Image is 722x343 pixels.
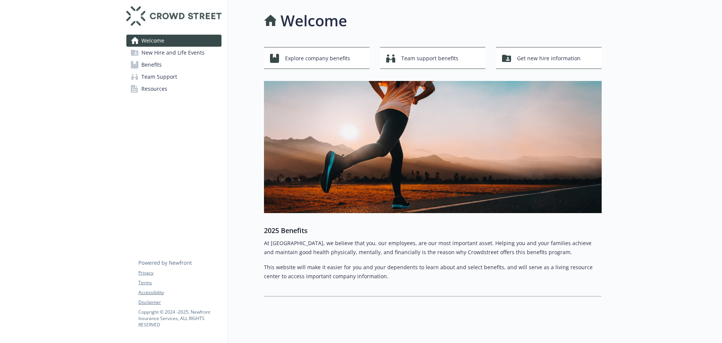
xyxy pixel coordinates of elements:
[380,47,486,69] button: Team support benefits
[141,83,167,95] span: Resources
[138,309,221,328] p: Copyright © 2024 - 2025 , Newfront Insurance Services, ALL RIGHTS RESERVED
[264,239,602,257] p: At [GEOGRAPHIC_DATA], we believe that you, our employees, are our most important asset. Helping y...
[126,35,221,47] a: Welcome
[126,71,221,83] a: Team Support
[401,51,458,66] span: Team support benefits
[285,51,350,66] span: Explore company benefits
[138,299,221,306] a: Disclaimer
[264,81,602,213] img: overview page banner
[138,289,221,296] a: Accessibility
[126,59,221,71] a: Benefits
[141,35,164,47] span: Welcome
[138,279,221,286] a: Terms
[126,83,221,95] a: Resources
[496,47,602,69] button: Get new hire information
[141,47,205,59] span: New Hire and Life Events
[281,9,347,32] h1: Welcome
[264,225,602,236] h3: 2025 Benefits
[126,47,221,59] a: New Hire and Life Events
[141,59,162,71] span: Benefits
[264,47,370,69] button: Explore company benefits
[517,51,581,66] span: Get new hire information
[138,270,221,276] a: Privacy
[264,263,602,281] p: This website will make it easier for you and your dependents to learn about and select benefits, ...
[141,71,177,83] span: Team Support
